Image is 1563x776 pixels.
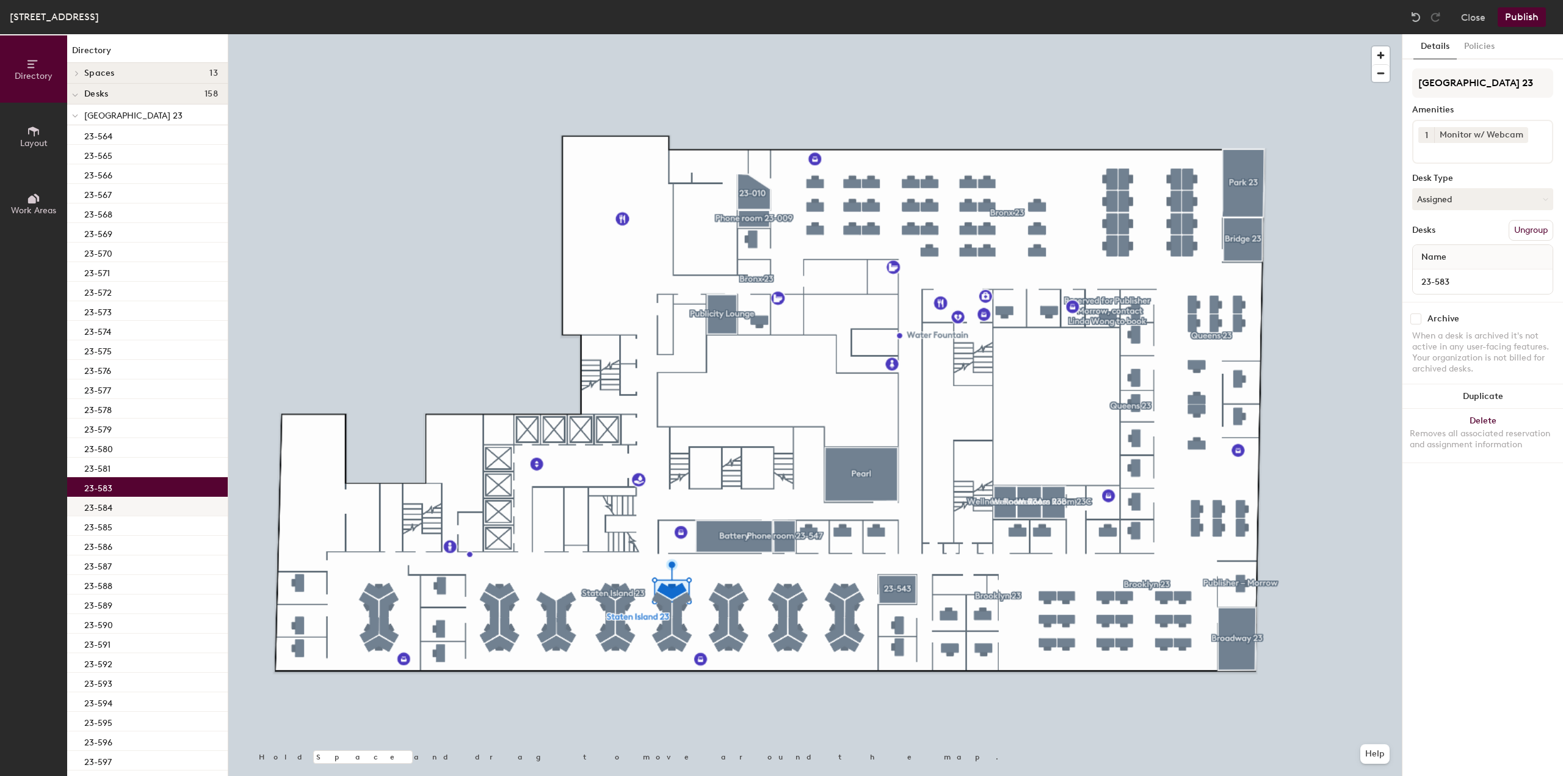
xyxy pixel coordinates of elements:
div: Removes all associated reservation and assignment information [1410,428,1556,450]
p: 23-570 [84,245,112,259]
p: 23-575 [84,343,112,357]
span: Spaces [84,68,115,78]
span: 13 [209,68,218,78]
p: 23-597 [84,753,112,767]
span: Work Areas [11,205,56,216]
p: 23-588 [84,577,112,591]
button: Duplicate [1402,384,1563,409]
div: Desk Type [1412,174,1553,183]
h1: Directory [67,44,228,63]
p: 23-586 [84,538,112,552]
p: 23-592 [84,656,112,670]
span: Desks [84,89,108,99]
p: 23-584 [84,499,112,513]
p: 23-593 [84,675,112,689]
div: Desks [1412,225,1435,235]
div: Amenities [1412,105,1553,115]
p: 23-579 [84,421,112,435]
p: 23-577 [84,382,111,396]
input: Unnamed desk [1415,273,1550,290]
button: Policies [1457,34,1502,59]
button: Help [1360,744,1390,764]
div: [STREET_ADDRESS] [10,9,99,24]
img: Undo [1410,11,1422,23]
img: Redo [1429,11,1442,23]
button: DeleteRemoves all associated reservation and assignment information [1402,409,1563,463]
span: Layout [20,138,48,148]
span: [GEOGRAPHIC_DATA] 23 [84,111,183,121]
p: 23-590 [84,617,113,631]
p: 23-567 [84,186,112,200]
p: 23-587 [84,558,112,572]
div: Monitor w/ Webcam [1434,127,1528,143]
p: 23-571 [84,265,110,279]
button: Assigned [1412,188,1553,210]
p: 23-594 [84,695,112,709]
span: Name [1415,246,1452,268]
button: Publish [1498,7,1546,27]
button: Close [1461,7,1485,27]
button: Ungroup [1509,220,1553,241]
span: Directory [15,71,53,81]
p: 23-576 [84,362,111,376]
button: 1 [1418,127,1434,143]
p: 23-573 [84,304,112,318]
p: 23-565 [84,147,112,161]
span: 1 [1425,129,1428,142]
p: 23-566 [84,167,112,181]
p: 23-591 [84,636,111,650]
p: 23-569 [84,225,112,240]
div: Archive [1427,314,1459,324]
p: 23-583 [84,480,112,494]
p: 23-564 [84,128,112,142]
p: 23-595 [84,714,112,728]
span: 158 [205,89,218,99]
button: Details [1413,34,1457,59]
p: 23-574 [84,323,111,337]
p: 23-585 [84,519,112,533]
p: 23-578 [84,401,112,415]
p: 23-581 [84,460,111,474]
p: 23-589 [84,597,112,611]
p: 23-568 [84,206,112,220]
div: When a desk is archived it's not active in any user-facing features. Your organization is not bil... [1412,331,1553,375]
p: 23-596 [84,734,112,748]
p: 23-580 [84,441,113,455]
p: 23-572 [84,284,112,298]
